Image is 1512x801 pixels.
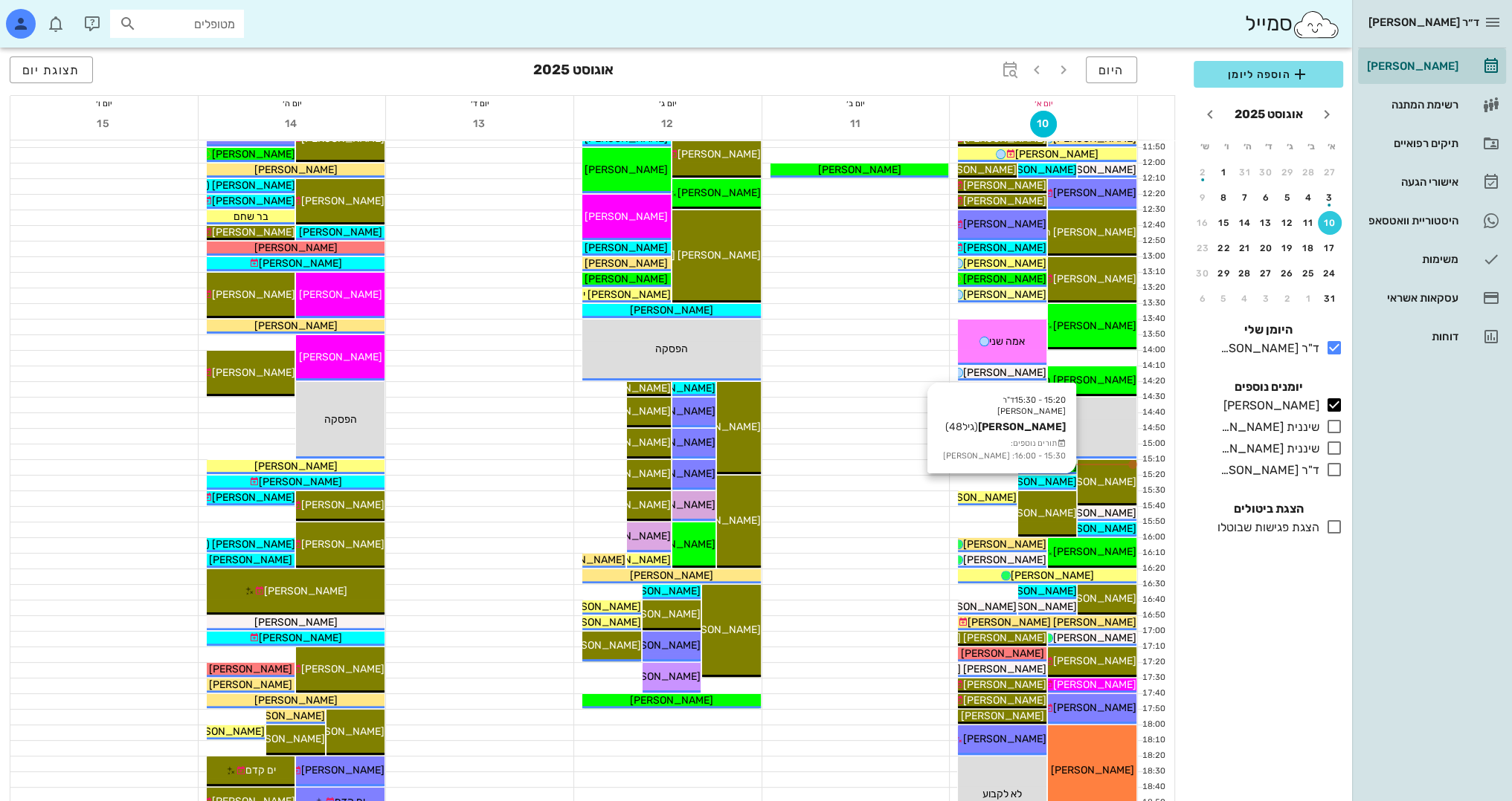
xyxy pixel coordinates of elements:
span: [PERSON_NAME] [1053,592,1136,605]
span: היום [1098,63,1125,77]
a: תיקים רפואיים [1358,126,1506,161]
div: 12 [1275,218,1299,228]
div: 7 [1233,192,1257,203]
span: [PERSON_NAME] [933,491,1017,504]
button: 29 [1212,262,1236,285]
button: 28 [1297,160,1321,184]
div: 15:30 [1138,484,1168,497]
span: [PERSON_NAME] [588,530,671,542]
span: אמה שני [989,335,1025,348]
span: [PERSON_NAME] [254,320,337,332]
span: [PERSON_NAME] [PERSON_NAME] [968,616,1136,629]
span: [PERSON_NAME] [588,382,671,395]
span: [PERSON_NAME] [963,694,1046,707]
span: [PERSON_NAME] [585,241,668,254]
span: [PERSON_NAME] [993,476,1076,488]
div: 17:40 [1138,687,1168,700]
button: הוספה ליומן [1194,61,1343,88]
div: 31 [1318,294,1342,304]
div: 5 [1275,192,1299,203]
span: [PERSON_NAME] (ניקיטנה) [168,538,295,551]
div: 28 [1297,167,1321,178]
div: 27 [1255,268,1278,279]
button: 23 [1191,236,1215,260]
span: [PERSON_NAME] [963,678,1046,691]
span: [PERSON_NAME] [963,288,1046,301]
span: [PERSON_NAME] [211,366,295,379]
th: ד׳ [1258,134,1278,159]
div: 12:10 [1138,172,1168,185]
span: [PERSON_NAME] [632,405,715,418]
th: ו׳ [1216,134,1235,159]
a: דוחות [1358,319,1506,354]
div: 18:00 [1138,719,1168,731]
div: 13:10 [1138,266,1168,279]
th: א׳ [1322,134,1342,159]
button: 30 [1191,262,1215,285]
h4: היומן שלי [1194,321,1343,339]
th: ה׳ [1238,134,1257,159]
div: הצגת פגישות שבוטלו [1212,519,1319,536]
span: [PERSON_NAME] [PERSON_NAME] [592,249,761,262]
button: אוגוסט 2025 [1229,100,1309,129]
div: 29 [1212,268,1236,279]
img: SmileCloud logo [1292,10,1340,39]
span: 13 [466,117,493,130]
div: [PERSON_NAME] [1364,60,1458,72]
button: 8 [1212,186,1236,210]
span: [PERSON_NAME] [678,148,761,160]
span: [PERSON_NAME] [301,195,385,207]
span: [PERSON_NAME] [1011,569,1094,582]
div: 12:00 [1138,157,1168,169]
span: [PERSON_NAME] [259,632,342,644]
span: [PERSON_NAME] [301,663,385,675]
div: 17:20 [1138,656,1168,669]
button: 15 [91,111,118,137]
button: 3 [1318,186,1342,210]
div: 13:40 [1138,313,1168,325]
div: 31 [1233,167,1257,178]
div: 27 [1318,167,1342,178]
div: יום ג׳ [574,96,762,111]
div: 6 [1191,294,1215,304]
span: ד״ר [PERSON_NAME] [1368,16,1479,29]
button: 11 [842,111,869,137]
button: 19 [1275,236,1299,260]
div: 21 [1233,243,1257,253]
div: 25 [1297,268,1321,279]
span: [PERSON_NAME] [585,273,668,285]
span: [PERSON_NAME] [588,436,671,449]
div: 14:50 [1138,422,1168,435]
div: 17 [1318,243,1342,253]
div: היסטוריית וואטסאפ [1364,215,1458,227]
a: עסקאות אשראי [1358,280,1506,316]
span: [PERSON_NAME] [632,467,715,480]
div: 13:20 [1138,282,1168,294]
div: 16:50 [1138,609,1168,622]
span: [PERSON_NAME] [211,491,295,504]
a: משימות [1358,241,1506,277]
span: [PERSON_NAME] [963,382,1046,395]
span: [PERSON_NAME] [585,210,668,223]
span: [PERSON_NAME] [588,499,671,511]
span: [PERSON_NAME] [963,538,1046,551]
span: [PERSON_NAME] [933,600,1017,613]
div: 15:40 [1138,500,1168,513]
span: [PERSON_NAME] [678,187,761,199]
span: [PERSON_NAME] [617,585,701,597]
span: [PERSON_NAME] [242,733,325,745]
div: 2 [1191,167,1215,178]
button: 5 [1212,287,1236,311]
button: 24 [1318,262,1342,285]
span: [PERSON_NAME] [209,554,292,566]
button: 29 [1275,160,1299,184]
button: 31 [1318,287,1342,311]
span: [PERSON_NAME] [211,226,295,239]
div: משימות [1364,253,1458,265]
a: [PERSON_NAME] [1358,48,1506,84]
div: 4 [1297,192,1321,203]
span: [PERSON_NAME] [963,241,1046,254]
div: 20 [1255,243,1278,253]
span: [PERSON_NAME] [632,436,715,449]
div: 11 [1297,218,1321,228]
